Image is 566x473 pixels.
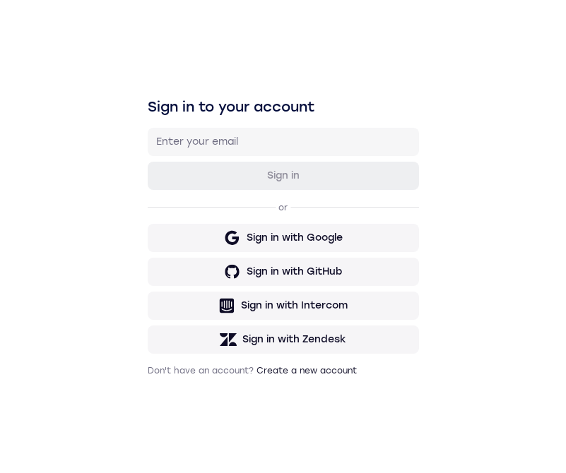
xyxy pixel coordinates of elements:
[148,325,419,354] button: Sign in with Zendesk
[148,162,419,190] button: Sign in
[148,292,419,320] button: Sign in with Intercom
[241,299,348,313] div: Sign in with Intercom
[242,333,346,347] div: Sign in with Zendesk
[276,202,290,213] p: or
[148,258,419,286] button: Sign in with GitHub
[247,265,342,279] div: Sign in with GitHub
[247,231,343,245] div: Sign in with Google
[148,365,419,376] p: Don't have an account?
[156,135,411,149] input: Enter your email
[148,224,419,252] button: Sign in with Google
[148,97,419,116] h1: Sign in to your account
[257,366,357,376] a: Create a new account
